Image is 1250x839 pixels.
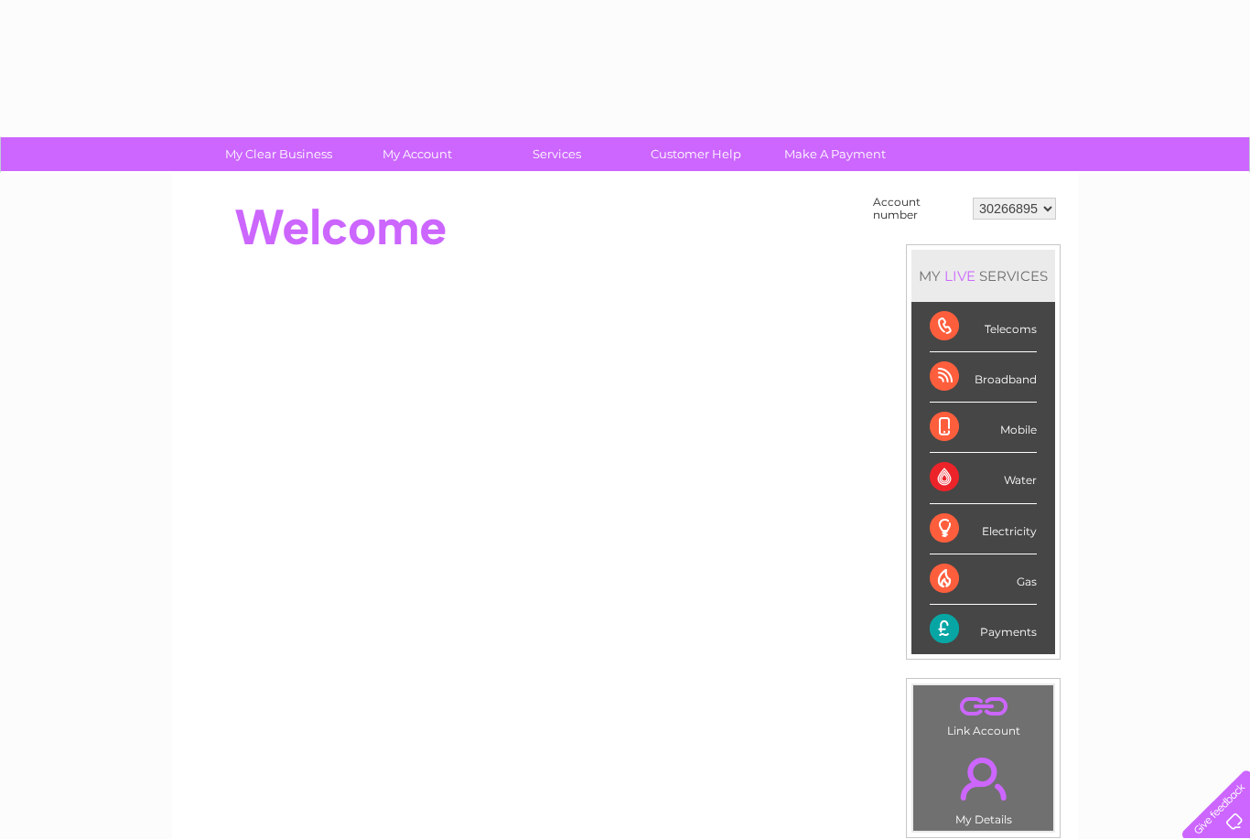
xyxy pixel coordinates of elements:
[911,250,1055,302] div: MY SERVICES
[930,453,1037,503] div: Water
[760,137,911,171] a: Make A Payment
[930,554,1037,605] div: Gas
[620,137,771,171] a: Customer Help
[912,742,1054,832] td: My Details
[481,137,632,171] a: Services
[930,504,1037,554] div: Electricity
[918,747,1049,811] a: .
[930,605,1037,654] div: Payments
[930,403,1037,453] div: Mobile
[930,302,1037,352] div: Telecoms
[912,684,1054,742] td: Link Account
[918,690,1049,722] a: .
[203,137,354,171] a: My Clear Business
[868,191,968,226] td: Account number
[930,352,1037,403] div: Broadband
[941,267,979,285] div: LIVE
[342,137,493,171] a: My Account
